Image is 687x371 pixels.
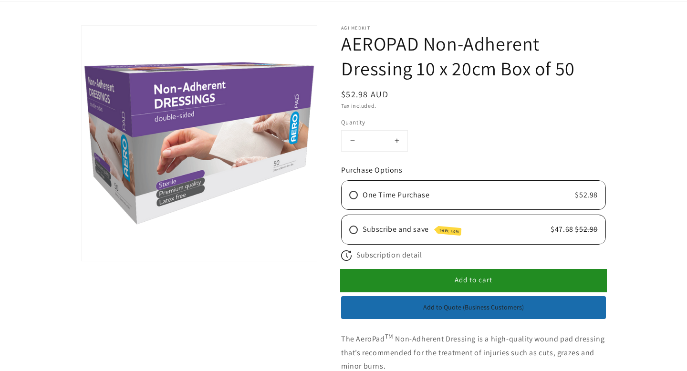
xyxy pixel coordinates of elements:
button: Add to cart [341,270,606,291]
span: $52.98 AUD [341,89,388,100]
h1: AEROPAD Non-Adherent Dressing 10 x 20cm Box of 50 [341,31,606,81]
div: Tax included. [341,101,606,111]
label: Quantity [341,118,518,127]
span: Subscribe and save [363,223,429,237]
div: Purchase Options [341,164,606,177]
span: Add to cart [455,275,492,284]
sup: TM [385,332,394,340]
media-gallery: Gallery Viewer [81,25,317,266]
p: AGI MedKit [341,25,606,31]
span: Subscription detail [356,248,422,262]
button: Add to Quote (Business Customers) [341,296,606,319]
